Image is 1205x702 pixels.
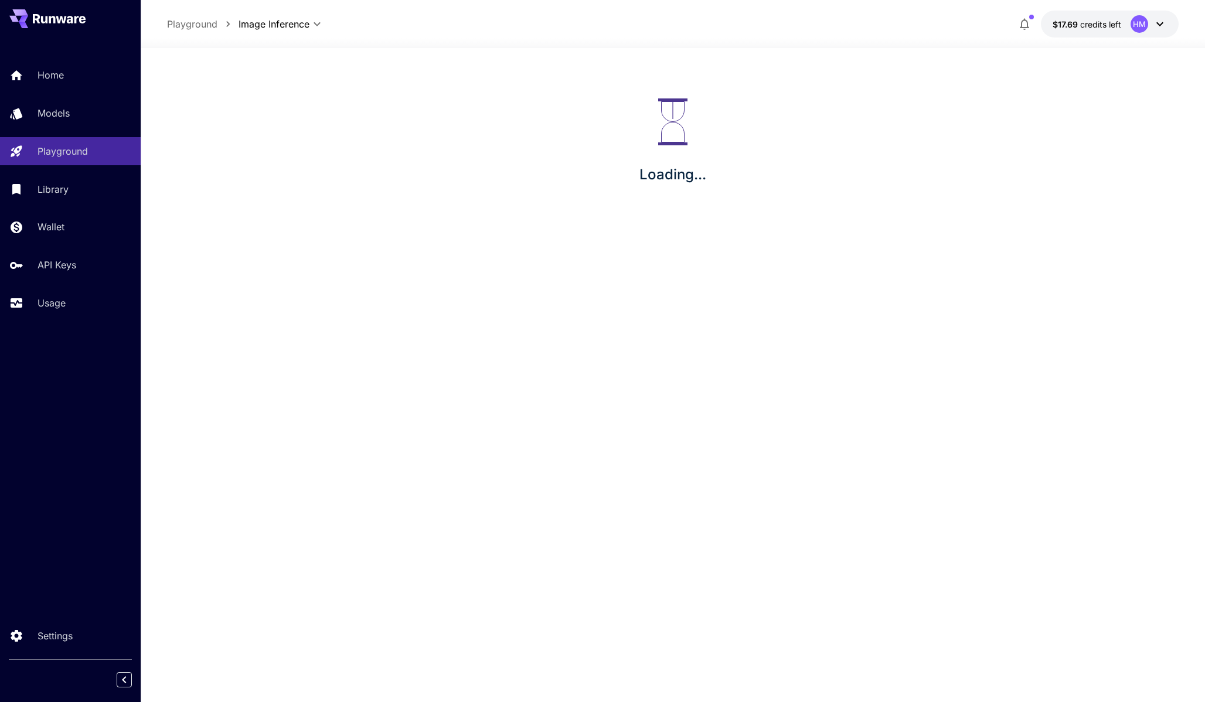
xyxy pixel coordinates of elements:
span: Image Inference [239,17,309,31]
p: Home [38,68,64,82]
button: $17.68614HM [1041,11,1179,38]
p: Library [38,182,69,196]
p: Playground [38,144,88,158]
p: Models [38,106,70,120]
span: $17.69 [1053,19,1080,29]
p: Wallet [38,220,64,234]
p: Loading... [639,164,706,185]
p: API Keys [38,258,76,272]
p: Settings [38,629,73,643]
div: HM [1131,15,1148,33]
div: $17.68614 [1053,18,1121,30]
button: Collapse sidebar [117,672,132,687]
nav: breadcrumb [167,17,239,31]
span: credits left [1080,19,1121,29]
a: Playground [167,17,217,31]
p: Usage [38,296,66,310]
div: Collapse sidebar [125,669,141,690]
